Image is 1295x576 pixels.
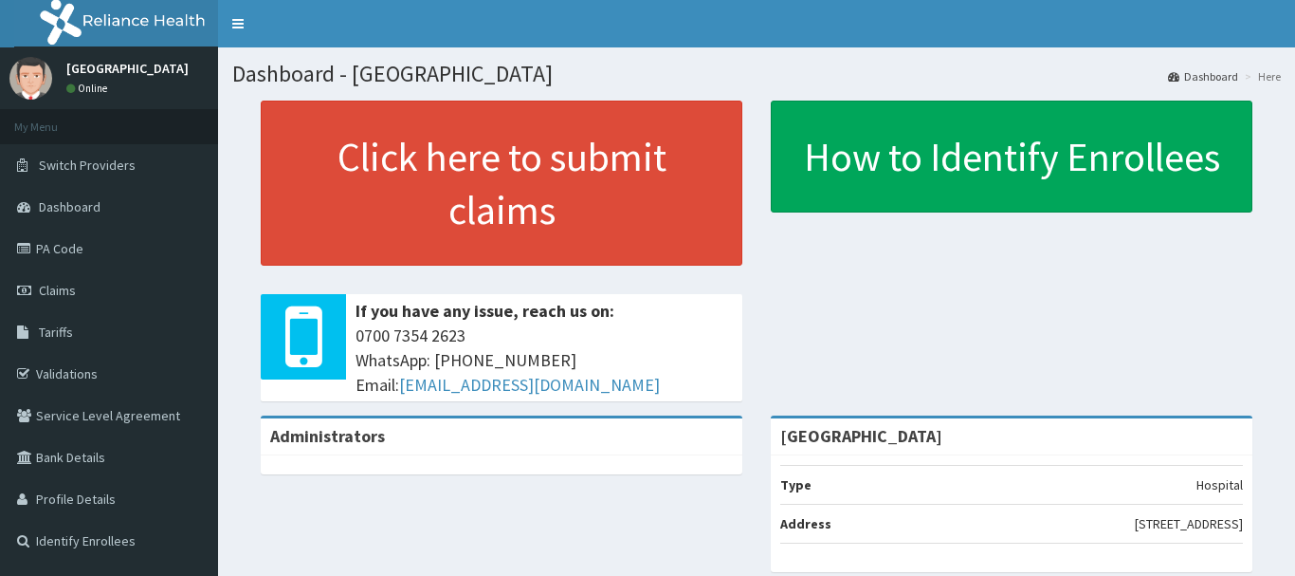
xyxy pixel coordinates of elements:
b: Address [780,515,831,532]
span: Claims [39,282,76,299]
a: Dashboard [1168,68,1238,84]
img: User Image [9,57,52,100]
b: Administrators [270,425,385,447]
span: 0700 7354 2623 WhatsApp: [PHONE_NUMBER] Email: [356,324,733,397]
p: Hospital [1196,475,1243,494]
strong: [GEOGRAPHIC_DATA] [780,425,942,447]
a: How to Identify Enrollees [771,101,1252,213]
p: [STREET_ADDRESS] [1135,514,1243,533]
b: If you have any issue, reach us on: [356,300,614,322]
b: Type [780,476,812,493]
h1: Dashboard - [GEOGRAPHIC_DATA] [232,62,1281,86]
a: [EMAIL_ADDRESS][DOMAIN_NAME] [399,374,660,396]
li: Here [1240,68,1281,84]
p: [GEOGRAPHIC_DATA] [66,62,189,75]
span: Tariffs [39,324,73,341]
a: Click here to submit claims [261,101,742,266]
span: Switch Providers [39,157,136,174]
span: Dashboard [39,198,100,215]
a: Online [66,82,112,95]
